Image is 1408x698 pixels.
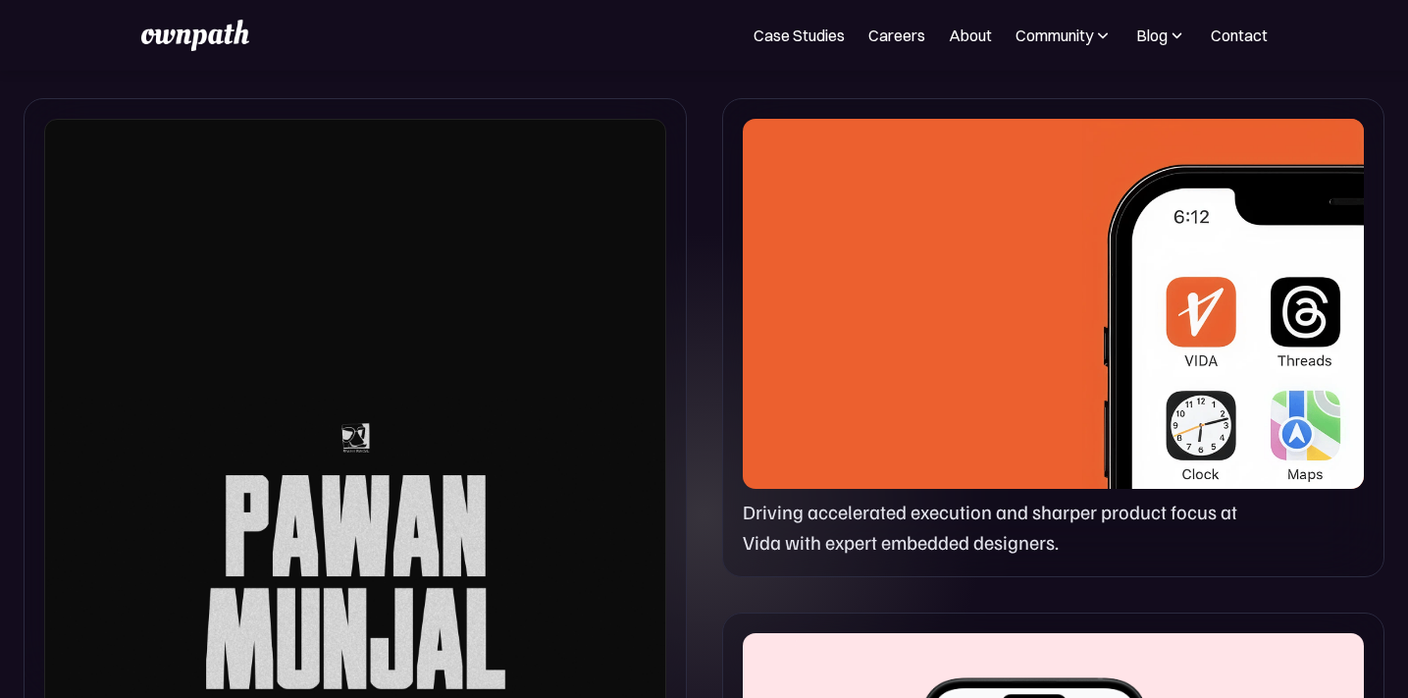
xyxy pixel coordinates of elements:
div: Community [1016,24,1093,47]
a: Contact [1211,24,1268,47]
a: About [949,24,992,47]
div: Blog [1136,24,1187,47]
a: Careers [868,24,925,47]
div: Community [1016,24,1113,47]
a: Case Studies [754,24,845,47]
p: Driving accelerated execution and sharper product focus at Vida with expert embedded designers. [743,497,1239,556]
div: Blog [1136,24,1168,47]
